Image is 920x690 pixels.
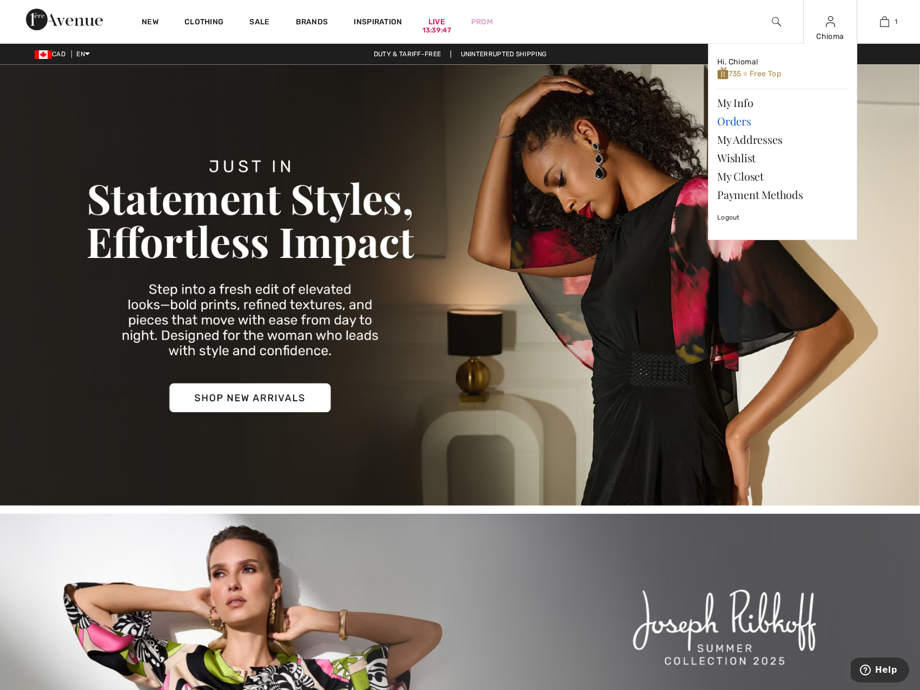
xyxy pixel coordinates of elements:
a: 1 [858,15,911,28]
img: Canadian Dollar [35,50,52,59]
img: search the website [772,15,781,28]
a: Hi, Chioma! 735 = Free Top [717,52,848,84]
div: 13:39:47 [422,25,451,36]
span: 735 = Free Top [717,69,781,78]
a: Sign In [826,16,835,26]
a: My Addresses [717,130,848,149]
div: Chioma [804,31,857,42]
a: Orders [717,112,848,130]
a: Payment Methods [717,185,848,204]
a: Clothing [184,17,223,29]
a: My Info [717,94,848,112]
a: My Closet [717,167,848,185]
a: Wishlist [717,149,848,167]
a: Prom [471,16,493,28]
span: 1 [895,17,897,26]
a: New [142,17,158,29]
iframe: Opens a widget where you can find more information [851,658,909,685]
a: Live13:39:47 [428,16,445,28]
a: Brands [296,17,328,29]
a: Logout [717,204,848,231]
img: My Bag [880,15,889,28]
span: Hi, Chioma! [717,57,758,67]
span: CAD [35,50,70,58]
img: loyalty_logo_r.svg [717,67,729,80]
img: My Info [826,15,835,28]
span: Inspiration [354,17,402,29]
img: 1ère Avenue [26,9,103,30]
span: EN [76,50,90,58]
a: Sale [249,17,269,29]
